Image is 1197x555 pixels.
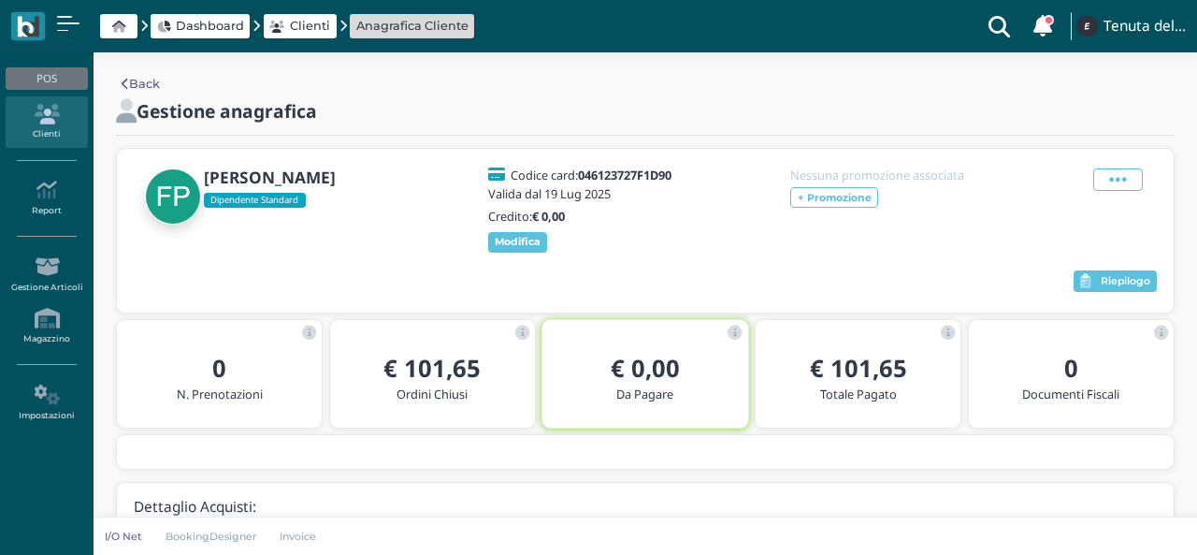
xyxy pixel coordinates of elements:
b: + Promozione [798,191,872,204]
h5: Codice card: [511,168,671,182]
b: Modifica [495,235,541,248]
span: Dashboard [176,17,244,35]
span: Riepilogo [1101,275,1150,288]
h4: Tenuta del Barco [1103,19,1186,35]
a: Magazzino [6,300,87,352]
h5: N. Prenotazioni [132,387,307,401]
h5: Credito: [488,210,685,223]
div: POS [6,67,87,90]
h5: Da Pagare [557,387,732,401]
a: Clienti [269,17,330,35]
h5: Totale Pagato [771,387,945,401]
a: Impostazioni [6,377,87,429]
b: € 101,65 [810,352,907,385]
h5: Nessuna promozione associata [790,168,987,182]
img: felice pappadà [145,168,201,225]
h5: Valida dal 19 Lug 2025 [488,187,685,200]
a: Back [122,75,160,93]
h5: Ordini Chiusi [345,387,520,401]
b: € 101,65 [383,352,481,385]
b: € 0,00 [532,208,565,225]
a: Invoice [268,529,329,544]
b: 0 [1064,352,1078,385]
a: Clienti [6,96,87,148]
a: Gestione Articoli [6,249,87,300]
a: Dashboard [157,17,244,35]
a: BookingDesigner [153,529,268,544]
span: Dipendente Standard [204,193,306,208]
button: Riepilogo [1074,270,1157,293]
img: logo [17,16,38,37]
b: [PERSON_NAME] [204,167,336,188]
a: ... Tenuta del Barco [1074,4,1186,49]
b: € 0,00 [611,352,680,385]
b: 0 [212,352,226,385]
span: Clienti [290,17,330,35]
a: Anagrafica Cliente [356,17,469,35]
img: ... [1076,16,1097,37]
a: Report [6,172,87,224]
h5: Documenti Fiscali [984,387,1159,401]
h2: Gestione anagrafica [137,101,317,121]
p: I/O Net [105,529,142,544]
iframe: Help widget launcher [1064,497,1181,539]
h4: Dettaglio Acquisti: [134,500,256,516]
b: 046123727F1D90 [578,167,671,183]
